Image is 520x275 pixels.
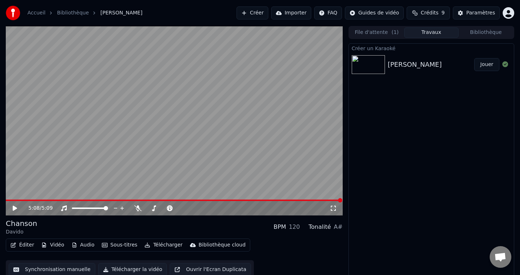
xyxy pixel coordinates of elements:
a: Bibliothèque [57,9,89,17]
button: Travaux [404,27,459,38]
div: Créer un Karaoké [349,44,514,52]
div: / [29,205,46,212]
div: Davido [6,228,37,236]
span: [PERSON_NAME] [100,9,142,17]
div: Chanson [6,218,37,228]
div: 120 [289,223,300,231]
span: Crédits [421,9,438,17]
div: Bibliothèque cloud [199,241,246,249]
button: FAQ [314,6,342,19]
span: 5:09 [42,205,53,212]
div: BPM [274,223,286,231]
button: Crédits9 [407,6,450,19]
button: Guides de vidéo [345,6,404,19]
button: Sous-titres [99,240,140,250]
button: Paramètres [453,6,500,19]
a: Ouvrir le chat [490,246,511,268]
button: Bibliothèque [459,27,513,38]
nav: breadcrumb [27,9,142,17]
button: Éditer [8,240,37,250]
span: 9 [441,9,445,17]
button: Jouer [474,58,499,71]
button: Télécharger [142,240,185,250]
button: Audio [69,240,97,250]
div: A# [334,223,342,231]
img: youka [6,6,20,20]
button: File d'attente [350,27,404,38]
div: Tonalité [308,223,331,231]
div: [PERSON_NAME] [388,60,442,70]
span: 5:08 [29,205,40,212]
span: ( 1 ) [391,29,399,36]
div: Paramètres [466,9,495,17]
button: Créer [237,6,268,19]
button: Vidéo [38,240,67,250]
button: Importer [271,6,311,19]
a: Accueil [27,9,45,17]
